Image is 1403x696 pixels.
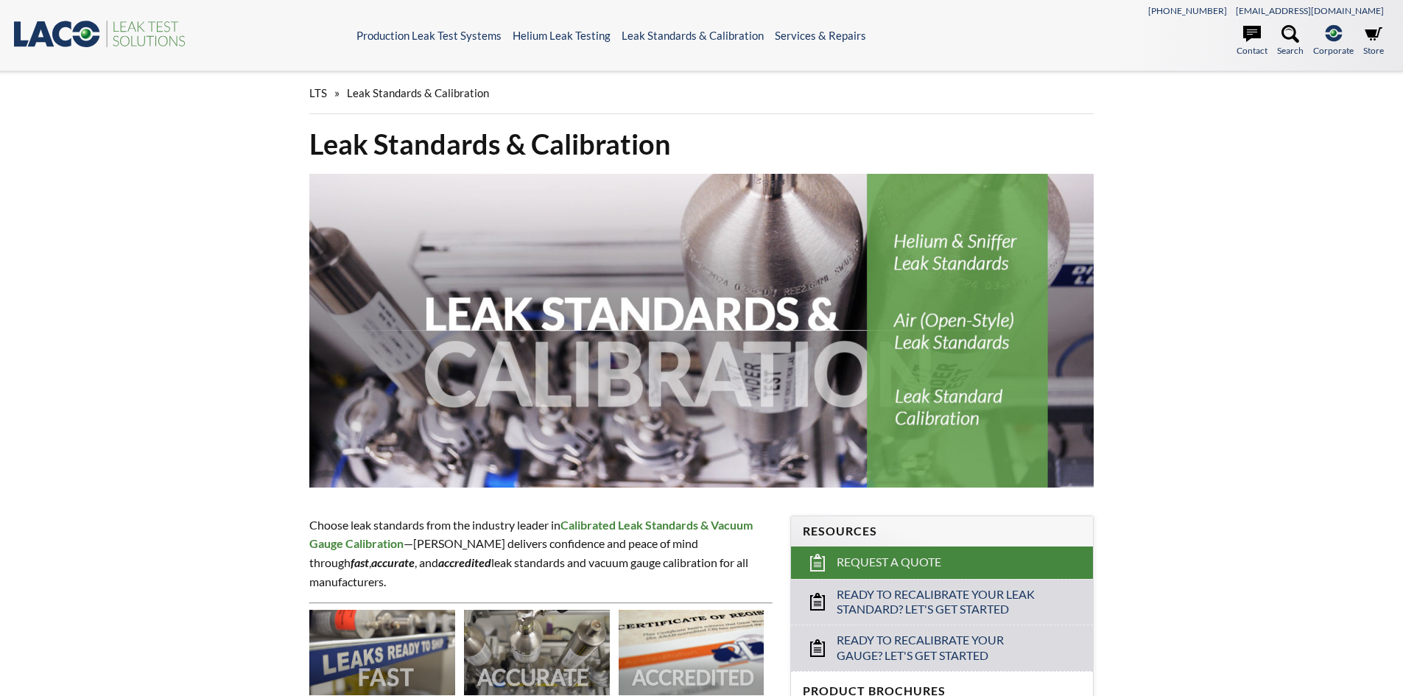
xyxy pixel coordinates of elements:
[837,633,1049,664] span: Ready to Recalibrate Your Gauge? Let's Get Started
[1313,43,1354,57] span: Corporate
[803,524,1081,539] h4: Resources
[309,86,327,99] span: LTS
[837,555,941,570] span: Request a Quote
[1363,25,1384,57] a: Store
[347,86,489,99] span: Leak Standards & Calibration
[791,579,1093,625] a: Ready to Recalibrate Your Leak Standard? Let's Get Started
[775,29,866,42] a: Services & Repairs
[464,610,610,695] img: Image showing the word ACCURATE overlaid on it
[837,587,1049,618] span: Ready to Recalibrate Your Leak Standard? Let's Get Started
[309,610,455,695] img: Image showing the word FAST overlaid on it
[356,29,502,42] a: Production Leak Test Systems
[371,555,415,569] strong: accurate
[309,72,1094,114] div: »
[1277,25,1304,57] a: Search
[309,126,1094,162] h1: Leak Standards & Calibration
[309,516,773,591] p: Choose leak standards from the industry leader in —[PERSON_NAME] delivers confidence and peace of...
[1236,5,1384,16] a: [EMAIL_ADDRESS][DOMAIN_NAME]
[438,555,491,569] em: accredited
[622,29,764,42] a: Leak Standards & Calibration
[513,29,611,42] a: Helium Leak Testing
[1148,5,1227,16] a: [PHONE_NUMBER]
[309,174,1094,488] img: Leak Standards & Calibration header
[619,610,764,695] img: Image showing the word ACCREDITED overlaid on it
[791,546,1093,579] a: Request a Quote
[1237,25,1267,57] a: Contact
[791,625,1093,671] a: Ready to Recalibrate Your Gauge? Let's Get Started
[351,555,369,569] em: fast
